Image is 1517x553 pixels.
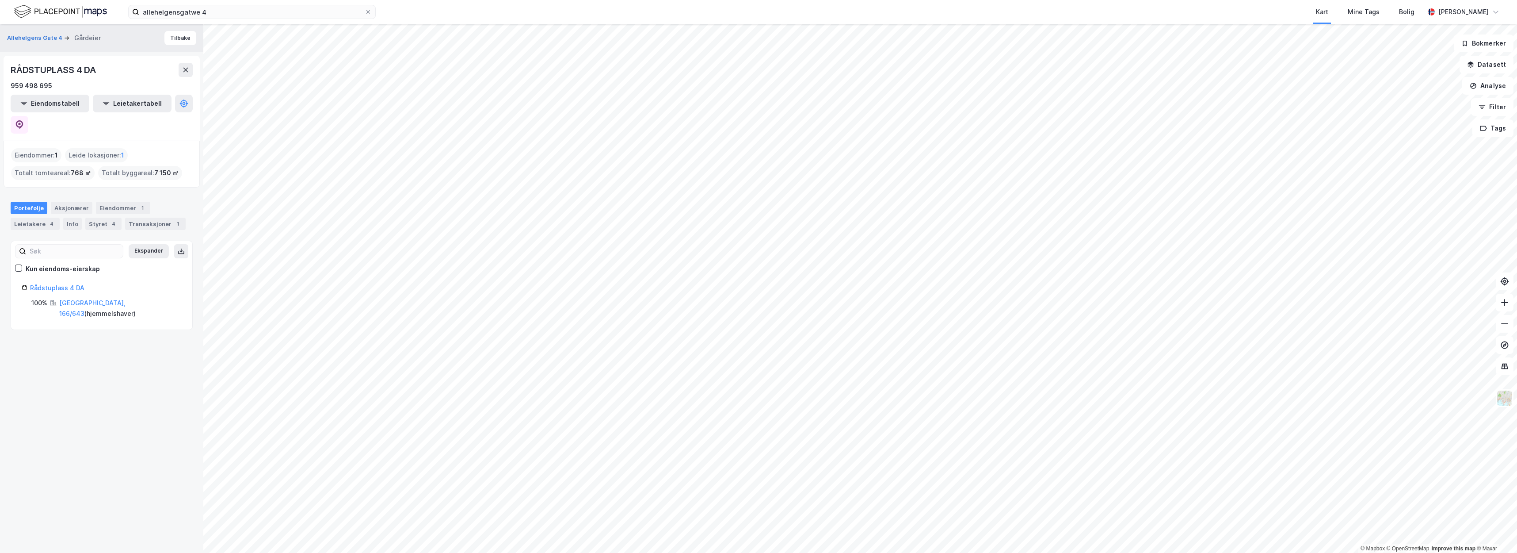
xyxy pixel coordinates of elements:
[93,95,172,112] button: Leietakertabell
[1472,119,1513,137] button: Tags
[74,33,101,43] div: Gårdeier
[11,95,89,112] button: Eiendomstabell
[85,218,122,230] div: Styret
[1316,7,1328,17] div: Kart
[11,63,98,77] div: RÅDSTUPLASS 4 DA
[121,150,124,161] span: 1
[1454,35,1513,52] button: Bokmerker
[59,299,126,317] a: [GEOGRAPHIC_DATA], 166/643
[26,245,123,258] input: Søk
[129,244,169,258] button: Ekspander
[11,202,47,214] div: Portefølje
[63,218,82,230] div: Info
[30,284,84,292] a: Rådstuplass 4 DA
[1387,545,1429,552] a: OpenStreetMap
[11,148,61,162] div: Eiendommer :
[7,34,64,42] button: Allehelgens Gate 4
[138,204,147,212] div: 1
[26,264,100,274] div: Kun eiendoms-eierskap
[1438,7,1489,17] div: [PERSON_NAME]
[1361,545,1385,552] a: Mapbox
[109,219,118,228] div: 4
[1473,511,1517,553] iframe: Chat Widget
[139,5,365,19] input: Søk på adresse, matrikkel, gårdeiere, leietakere eller personer
[47,219,56,228] div: 4
[125,218,186,230] div: Transaksjoner
[1460,56,1513,73] button: Datasett
[65,148,128,162] div: Leide lokasjoner :
[1462,77,1513,95] button: Analyse
[71,168,91,178] span: 768 ㎡
[1399,7,1414,17] div: Bolig
[55,150,58,161] span: 1
[154,168,179,178] span: 7 150 ㎡
[11,166,95,180] div: Totalt tomteareal :
[59,298,182,319] div: ( hjemmelshaver )
[1496,390,1513,407] img: Z
[31,298,47,308] div: 100%
[51,202,92,214] div: Aksjonærer
[1348,7,1380,17] div: Mine Tags
[11,81,52,91] div: 959 498 695
[1471,98,1513,116] button: Filter
[14,4,107,19] img: logo.f888ab2527a4732fd821a326f86c7f29.svg
[1473,511,1517,553] div: Kontrollprogram for chat
[1432,545,1475,552] a: Improve this map
[164,31,196,45] button: Tilbake
[98,166,182,180] div: Totalt byggareal :
[173,219,182,228] div: 1
[11,218,60,230] div: Leietakere
[96,202,150,214] div: Eiendommer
